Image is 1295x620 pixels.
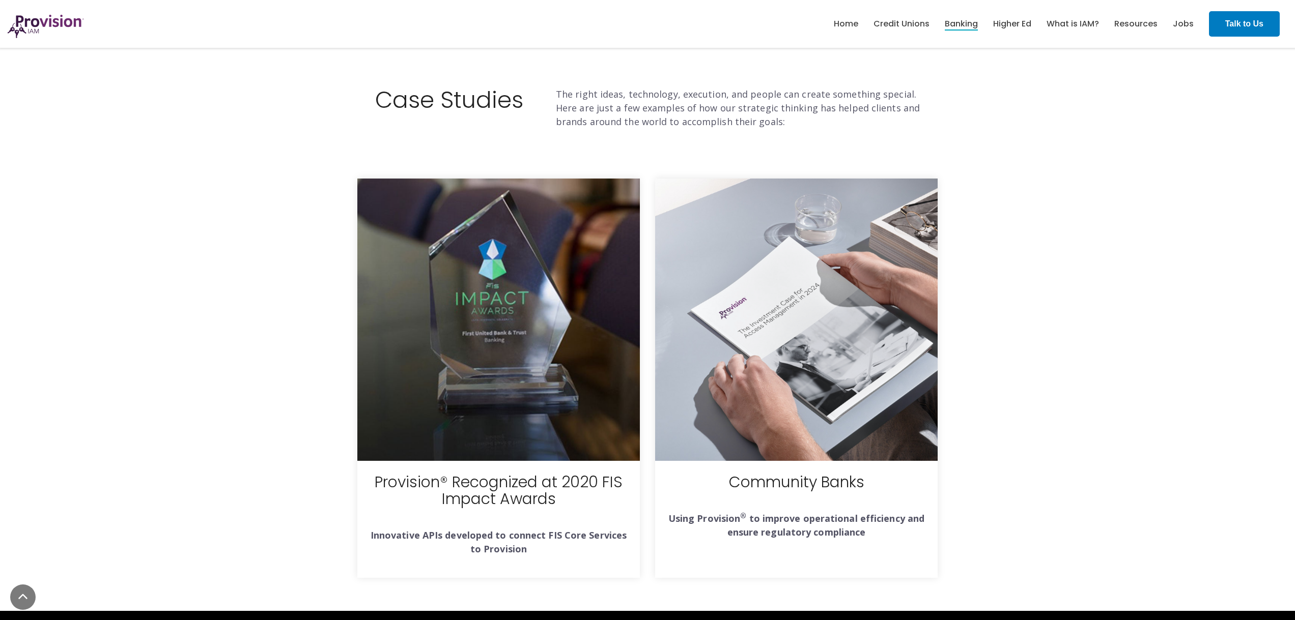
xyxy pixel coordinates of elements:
[1173,15,1194,33] a: Jobs
[370,474,627,524] h3: Provision® Recognized at 2020 FIS Impact Awards
[8,15,84,38] img: ProvisionIAM-Logo-Purple
[1209,11,1280,37] a: Talk to Us
[1114,15,1158,33] a: Resources
[834,15,858,33] a: Home
[357,179,640,461] img: fis-impact-award-1
[655,179,938,461] img: Untitled design (32)
[371,529,627,555] strong: Innovative APIs developed to connect FIS Core Services to Provision
[556,88,920,128] span: The right ideas, technology, execution, and people can create something special. Here are just a ...
[874,15,930,33] a: Credit Unions
[668,474,925,507] h3: Community Banks
[826,8,1201,40] nav: menu
[1047,15,1099,33] a: What is IAM?
[357,87,541,113] h2: Case Studies
[945,15,978,33] a: Banking
[993,15,1031,33] a: Higher Ed
[1225,19,1263,28] strong: Talk to Us
[740,511,746,520] sup: ®
[668,512,924,538] strong: Using Provision to improve operational efficiency and ensure regulatory compliance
